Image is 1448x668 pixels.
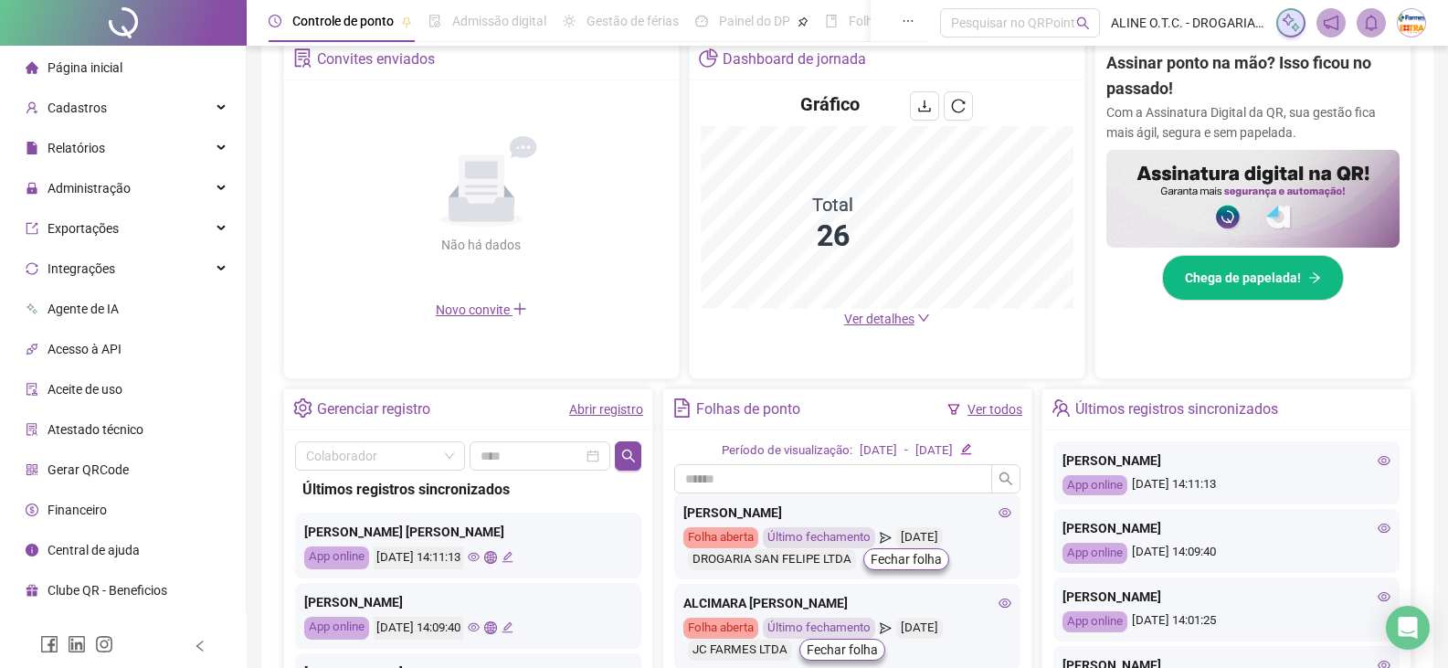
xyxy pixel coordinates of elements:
span: eye [999,506,1011,519]
span: Folha de pagamento [849,14,966,28]
span: instagram [95,635,113,653]
div: [PERSON_NAME] [PERSON_NAME] [304,522,632,542]
span: send [880,618,892,639]
span: notification [1323,15,1339,31]
span: Exportações [48,221,119,236]
span: eye [1378,522,1390,535]
span: reload [951,99,966,113]
div: Período de visualização: [722,441,852,461]
span: lock [26,182,38,195]
div: [DATE] [860,441,897,461]
span: Administração [48,181,131,196]
span: Central de ajuda [48,543,140,557]
div: Convites enviados [317,44,435,75]
span: ellipsis [902,15,914,27]
div: App online [1062,543,1127,564]
span: edit [502,621,513,633]
div: [DATE] [915,441,953,461]
span: edit [502,551,513,563]
div: Open Intercom Messenger [1386,606,1430,650]
div: Últimos registros sincronizados [1075,394,1278,425]
span: team [1052,398,1071,418]
span: sync [26,262,38,275]
span: api [26,343,38,355]
span: edit [960,443,972,455]
span: search [621,449,636,463]
span: send [880,527,892,548]
div: [DATE] 14:11:13 [374,546,463,569]
div: [DATE] [896,618,943,639]
div: [DATE] 14:09:40 [374,617,463,640]
span: home [26,61,38,74]
span: pushpin [401,16,412,27]
div: App online [1062,475,1127,496]
span: dollar [26,504,38,516]
span: book [825,15,838,27]
span: Integrações [48,261,115,276]
span: gift [26,584,38,597]
span: Relatórios [48,141,105,155]
span: Controle de ponto [292,14,394,28]
button: Fechar folha [863,548,949,570]
span: Atestado técnico [48,422,143,437]
a: Ver todos [967,402,1022,417]
div: Não há dados [397,235,565,255]
span: eye [1378,590,1390,603]
span: bell [1363,15,1379,31]
div: - [904,441,908,461]
div: [PERSON_NAME] [1062,451,1390,471]
span: file [26,142,38,154]
span: setting [293,398,312,418]
span: plus [513,302,527,316]
div: App online [304,546,369,569]
span: arrow-right [1308,271,1321,284]
span: pie-chart [699,48,718,68]
div: Últimos registros sincronizados [302,478,634,501]
span: Novo convite [436,302,527,317]
span: eye [468,621,480,633]
span: info-circle [26,544,38,557]
span: download [917,99,932,113]
div: Último fechamento [763,618,875,639]
span: file-text [672,398,692,418]
span: Agente de IA [48,302,119,316]
div: [PERSON_NAME] [683,503,1011,523]
span: facebook [40,635,58,653]
a: Ver detalhes down [844,312,930,326]
div: DROGARIA SAN FELIPE LTDA [688,549,856,570]
span: left [194,640,206,652]
span: Aceite de uso [48,382,122,397]
span: pushpin [798,16,809,27]
span: linkedin [68,635,86,653]
span: down [917,312,930,324]
span: file-done [428,15,441,27]
span: Cadastros [48,101,107,115]
span: audit [26,383,38,396]
img: 66417 [1398,9,1425,37]
span: eye [468,551,480,563]
div: JC FARMES LTDA [688,640,792,661]
span: search [999,472,1013,486]
div: App online [1062,611,1127,632]
span: clock-circle [269,15,281,27]
div: Folha aberta [683,527,758,548]
span: eye [1378,454,1390,467]
span: Fechar folha [871,549,942,569]
span: global [484,551,496,563]
div: [DATE] 14:09:40 [1062,543,1390,564]
img: banner%2F02c71560-61a6-44d4-94b9-c8ab97240462.png [1106,150,1400,248]
div: App online [304,617,369,640]
div: [DATE] 14:11:13 [1062,475,1390,496]
span: Chega de papelada! [1185,268,1301,288]
h2: Assinar ponto na mão? Isso ficou no passado! [1106,50,1400,102]
div: Último fechamento [763,527,875,548]
p: Com a Assinatura Digital da QR, sua gestão fica mais ágil, segura e sem papelada. [1106,102,1400,143]
span: export [26,222,38,235]
div: [PERSON_NAME] [304,592,632,612]
div: Dashboard de jornada [723,44,866,75]
span: Admissão digital [452,14,546,28]
img: sparkle-icon.fc2bf0ac1784a2077858766a79e2daf3.svg [1281,13,1301,33]
span: Ver detalhes [844,312,914,326]
div: [PERSON_NAME] [1062,518,1390,538]
span: Acesso à API [48,342,122,356]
